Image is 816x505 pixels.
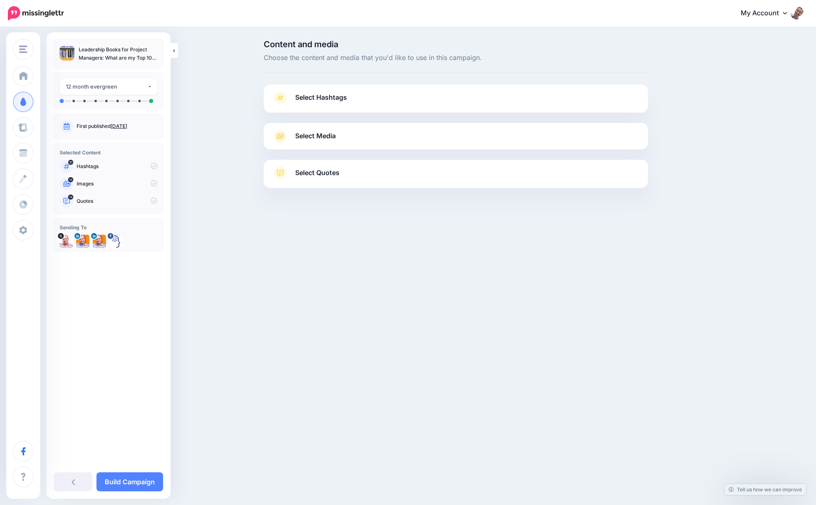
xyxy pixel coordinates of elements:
[272,166,640,188] a: Select Quotes
[93,235,106,248] img: 1708809625171-37032.png
[76,235,89,248] img: 1708809625171-37032.png
[295,92,347,103] span: Select Hashtags
[109,235,123,248] img: 13007354_1717494401865450_1815260841047396495_n-bsa13168.png
[264,40,648,48] span: Content and media
[60,149,157,156] h4: Selected Content
[79,46,157,62] p: Leadership Books for Project Managers: What are my Top 10 Books?
[77,123,157,130] p: First published
[272,130,640,143] a: Select Media
[60,46,75,60] img: cf52fb8ba17e937e144c106278172d12_thumb.jpg
[19,46,27,53] img: menu.png
[77,197,157,205] p: Quotes
[77,163,157,170] p: Hashtags
[60,235,73,248] img: x8FBtdm3-2445.png
[295,167,339,178] span: Select Quotes
[732,3,804,24] a: My Account
[60,79,157,95] button: 12 month evergreen
[68,160,73,165] span: 10
[111,123,127,129] a: [DATE]
[68,177,74,182] span: 14
[60,224,157,231] h4: Sending To
[264,53,648,63] span: Choose the content and media that you'd like to use in this campaign.
[295,130,336,142] span: Select Media
[725,484,806,495] a: Tell us how we can improve
[272,91,640,113] a: Select Hashtags
[8,6,64,20] img: Missinglettr
[77,180,157,188] p: Images
[66,82,147,91] div: 12 month evergreen
[68,195,74,200] span: 14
